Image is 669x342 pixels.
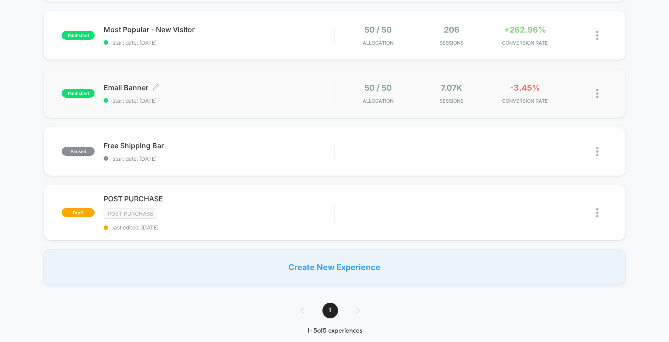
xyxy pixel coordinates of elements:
[104,83,334,92] span: Email Banner
[104,155,334,162] span: start date: [DATE]
[62,147,95,156] span: paused
[596,147,598,156] img: close
[510,83,540,92] span: -3.45%
[104,209,157,219] span: Post Purchase
[62,31,95,40] span: published
[104,39,334,46] span: start date: [DATE]
[104,224,334,231] span: last edited: [DATE]
[62,89,95,98] span: published
[364,83,392,92] span: 50 / 50
[417,98,486,104] span: Sessions
[504,25,546,34] span: +262.96%
[292,327,378,335] div: 1 - 5 of 5 experiences
[62,208,95,217] span: draft
[491,40,560,46] span: CONVERSION RATE
[104,97,334,104] span: start date: [DATE]
[596,31,598,40] img: close
[364,25,392,34] span: 50 / 50
[104,194,334,203] span: POST PURCHASE
[596,89,598,98] img: close
[596,208,598,217] img: close
[441,83,462,92] span: 7.07k
[104,141,334,150] span: Free Shipping Bar
[104,25,334,34] span: Most Popular - New Visitor
[322,303,338,318] span: 1
[444,25,460,34] span: 206
[363,98,393,104] span: Allocation
[491,98,560,104] span: CONVERSION RATE
[43,249,625,285] div: Create New Experience
[417,40,486,46] span: Sessions
[363,40,393,46] span: Allocation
